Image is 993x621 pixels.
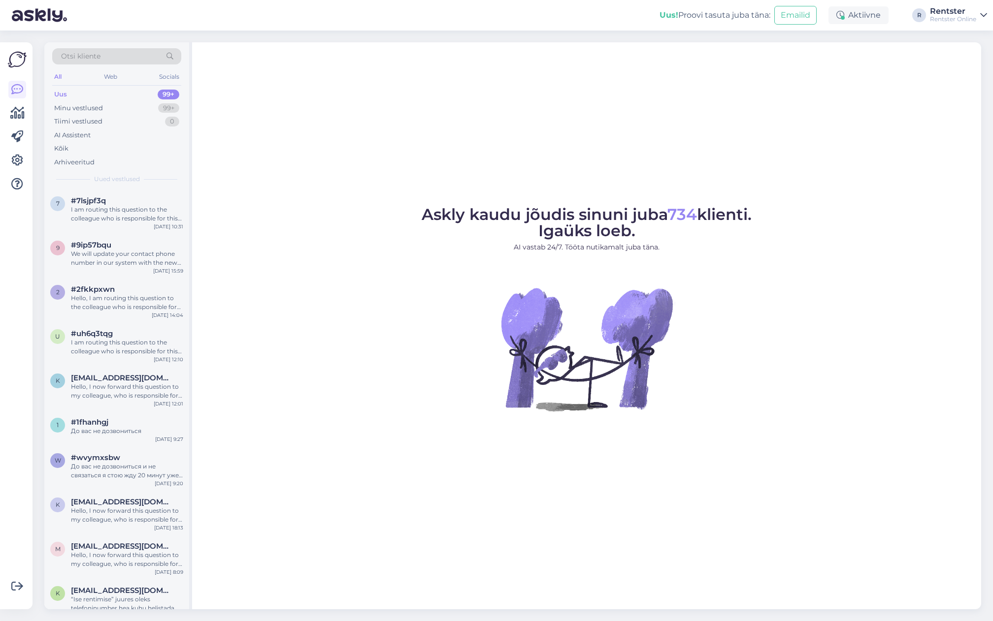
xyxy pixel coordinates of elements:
[71,418,108,427] span: #1fhanhgj
[660,9,770,21] div: Proovi tasuta juba täna:
[61,51,100,62] span: Otsi kliente
[71,196,106,205] span: #7lsjpf3q
[930,7,987,23] a: RentsterRentster Online
[71,551,183,568] div: Hello, I now forward this question to my colleague, who is responsible for this. The reply will b...
[71,542,173,551] span: madsipen@gmx.de
[71,249,183,267] div: We will update your contact phone number in our system with the new one you provided. If you have...
[54,117,102,126] div: Tiimi vestlused
[71,462,183,480] div: До вас не дозвониться и не связаться я стою жду 20 минут уже по адресу [STREET_ADDRESS]
[165,117,179,126] div: 0
[422,242,752,252] p: AI vastab 24/7. Tööta nutikamalt juba täna.
[154,524,183,531] div: [DATE] 18:13
[54,157,95,167] div: Arhiveeritud
[71,338,183,356] div: I am routing this question to the colleague who is responsible for this topic. The reply might ta...
[930,7,976,15] div: Rentster
[155,435,183,443] div: [DATE] 9:27
[54,103,103,113] div: Minu vestlused
[158,90,179,99] div: 99+
[71,373,173,382] span: karlrapla@gmail.com
[94,175,140,184] span: Uued vestlused
[154,400,183,407] div: [DATE] 12:01
[422,205,752,240] span: Askly kaudu jõudis sinuni juba klienti. Igaüks loeb.
[52,70,64,83] div: All
[154,223,183,230] div: [DATE] 10:31
[71,595,183,613] div: “Ise rentimise” juures oleks telefoninumber hea kuhu helistada , järgmine kord, et midagi ise ren...
[55,545,61,553] span: m
[71,382,183,400] div: Hello, I now forward this question to my colleague, who is responsible for this. The reply will b...
[71,329,113,338] span: #uh6q3tqg
[498,260,675,437] img: No Chat active
[71,205,183,223] div: I am routing this question to the colleague who is responsible for this topic. The reply might ta...
[71,241,111,249] span: #9ip57bqu
[930,15,976,23] div: Rentster Online
[71,453,120,462] span: #wvymxsbw
[55,333,60,340] span: u
[158,103,179,113] div: 99+
[152,311,183,319] div: [DATE] 14:04
[55,457,61,464] span: w
[912,8,926,22] div: R
[71,294,183,311] div: Hello, I am routing this question to the colleague who is responsible for this topic. The reply m...
[667,205,697,224] span: 734
[774,6,817,25] button: Emailid
[56,244,60,251] span: 9
[71,497,173,506] span: kfamba742@gmail.com
[56,200,60,207] span: 7
[54,130,91,140] div: AI Assistent
[828,6,889,24] div: Aktiivne
[71,427,183,435] div: До вас не дозвониться
[154,356,183,363] div: [DATE] 12:10
[157,70,181,83] div: Socials
[660,10,678,20] b: Uus!
[155,480,183,487] div: [DATE] 9:20
[71,506,183,524] div: Hello, I now forward this question to my colleague, who is responsible for this. The reply will b...
[102,70,119,83] div: Web
[155,568,183,576] div: [DATE] 8:09
[54,90,67,99] div: Uus
[71,285,115,294] span: #2fkkpxwn
[54,144,68,154] div: Kõik
[8,50,27,69] img: Askly Logo
[56,590,60,597] span: k
[56,288,60,296] span: 2
[71,586,173,595] span: kristjanmaidlatln@outlook.com
[153,267,183,275] div: [DATE] 15:59
[56,501,60,508] span: k
[56,377,60,384] span: k
[57,421,59,429] span: 1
